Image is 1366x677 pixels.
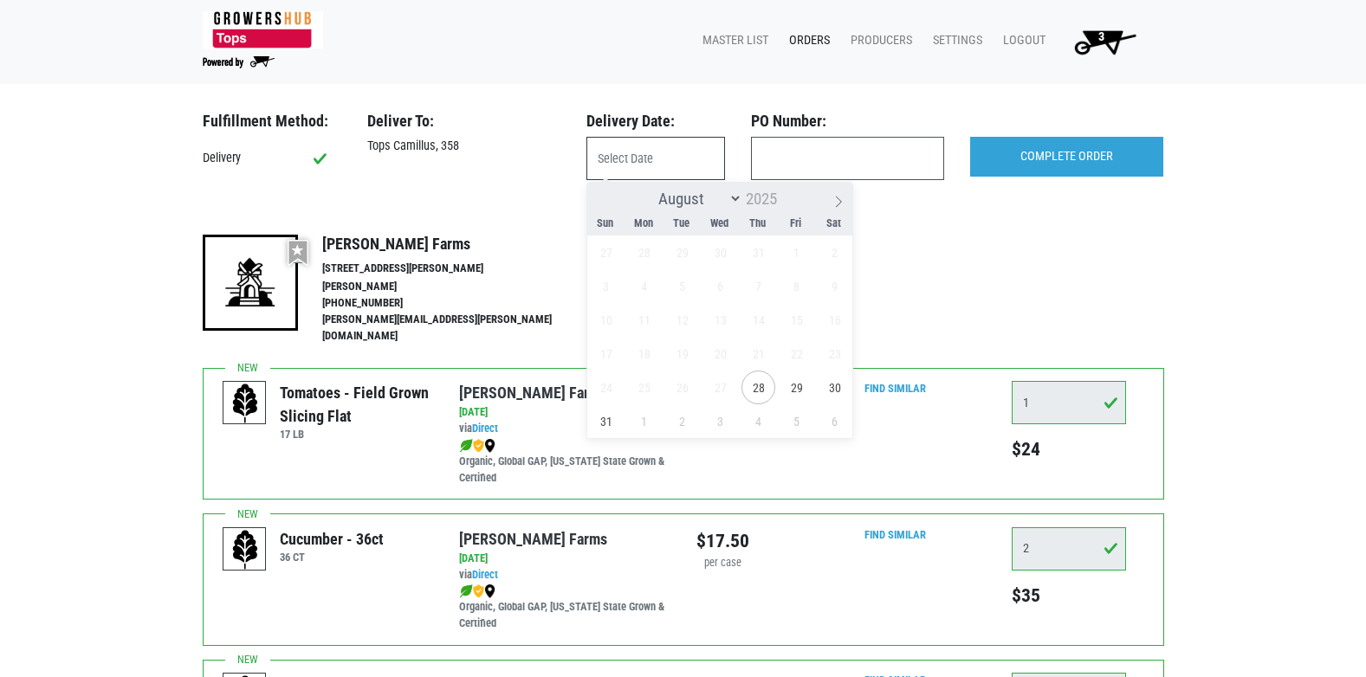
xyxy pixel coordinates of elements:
[651,188,742,210] select: Month
[280,527,384,551] div: Cucumber - 36ct
[586,112,725,131] h3: Delivery Date:
[818,303,851,337] span: August 16, 2025
[459,530,607,548] a: [PERSON_NAME] Farms
[472,568,498,581] a: Direct
[625,218,663,229] span: Mon
[280,428,433,441] h6: 17 LB
[367,112,560,131] h3: Deliver To:
[751,112,944,131] h3: PO Number:
[780,303,813,337] span: August 15, 2025
[322,235,589,254] h4: [PERSON_NAME] Farms
[459,567,670,584] div: via
[818,404,851,438] span: September 6, 2025
[665,269,699,303] span: August 5, 2025
[459,421,670,437] div: via
[696,555,749,571] div: per case
[818,371,851,404] span: August 30, 2025
[837,24,919,57] a: Producers
[780,235,813,269] span: August 1, 2025
[665,404,699,438] span: September 2, 2025
[1012,584,1126,607] h5: $35
[741,235,775,269] span: July 31, 2025
[780,269,813,303] span: August 8, 2025
[818,235,851,269] span: August 2, 2025
[989,24,1052,57] a: Logout
[627,303,661,337] span: August 11, 2025
[203,56,275,68] img: Powered by Big Wheelbarrow
[741,269,775,303] span: August 7, 2025
[919,24,989,57] a: Settings
[689,24,775,57] a: Master List
[970,137,1163,177] input: COMPLETE ORDER
[1012,438,1126,461] h5: $24
[484,439,495,453] img: map_marker-0e94453035b3232a4d21701695807de9.png
[780,337,813,371] span: August 22, 2025
[703,337,737,371] span: August 20, 2025
[701,218,739,229] span: Wed
[703,404,737,438] span: September 3, 2025
[780,404,813,438] span: September 5, 2025
[741,337,775,371] span: August 21, 2025
[1012,381,1126,424] input: Qty
[473,439,484,453] img: safety-e55c860ca8c00a9c171001a62a92dabd.png
[459,584,473,598] img: leaf-e5c59151409436ccce96b2ca1b28e03c.png
[586,137,725,180] input: Select Date
[1066,24,1143,59] img: Cart
[459,551,670,567] div: [DATE]
[627,337,661,371] span: August 18, 2025
[665,303,699,337] span: August 12, 2025
[864,528,926,541] a: Find Similar
[589,371,623,404] span: August 24, 2025
[472,422,498,435] a: Direct
[322,261,589,277] li: [STREET_ADDRESS][PERSON_NAME]
[818,269,851,303] span: August 9, 2025
[703,371,737,404] span: August 27, 2025
[354,137,573,156] div: Tops Camillus, 358
[777,218,815,229] span: Fri
[739,218,777,229] span: Thu
[627,235,661,269] span: July 28, 2025
[741,303,775,337] span: August 14, 2025
[459,404,670,421] div: [DATE]
[665,337,699,371] span: August 19, 2025
[665,235,699,269] span: July 29, 2025
[589,404,623,438] span: August 31, 2025
[322,312,589,345] li: [PERSON_NAME][EMAIL_ADDRESS][PERSON_NAME][DOMAIN_NAME]
[484,584,495,598] img: map_marker-0e94453035b3232a4d21701695807de9.png
[459,384,607,402] a: [PERSON_NAME] Farms
[780,371,813,404] span: August 29, 2025
[586,218,625,229] span: Sun
[1098,29,1104,44] span: 3
[703,235,737,269] span: July 30, 2025
[815,218,853,229] span: Sat
[741,404,775,438] span: September 4, 2025
[203,235,298,330] img: 19-7441ae2ccb79c876ff41c34f3bd0da69.png
[322,279,589,295] li: [PERSON_NAME]
[459,437,670,487] div: Organic, Global GAP, [US_STATE] State Grown & Certified
[703,269,737,303] span: August 6, 2025
[627,404,661,438] span: September 1, 2025
[703,303,737,337] span: August 13, 2025
[864,382,926,395] a: Find Similar
[459,583,670,632] div: Organic, Global GAP, [US_STATE] State Grown & Certified
[627,269,661,303] span: August 4, 2025
[322,295,589,312] li: [PHONE_NUMBER]
[223,382,267,425] img: placeholder-variety-43d6402dacf2d531de610a020419775a.svg
[223,528,267,571] img: placeholder-variety-43d6402dacf2d531de610a020419775a.svg
[741,371,775,404] span: August 28, 2025
[203,112,341,131] h3: Fulfillment Method:
[459,439,473,453] img: leaf-e5c59151409436ccce96b2ca1b28e03c.png
[663,218,701,229] span: Tue
[696,527,749,555] div: $17.50
[1052,24,1150,59] a: 3
[775,24,837,57] a: Orders
[818,337,851,371] span: August 23, 2025
[627,371,661,404] span: August 25, 2025
[589,235,623,269] span: July 27, 2025
[589,337,623,371] span: August 17, 2025
[589,303,623,337] span: August 10, 2025
[473,584,484,598] img: safety-e55c860ca8c00a9c171001a62a92dabd.png
[589,269,623,303] span: August 3, 2025
[280,551,384,564] h6: 36 CT
[280,381,433,428] div: Tomatoes - Field Grown Slicing Flat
